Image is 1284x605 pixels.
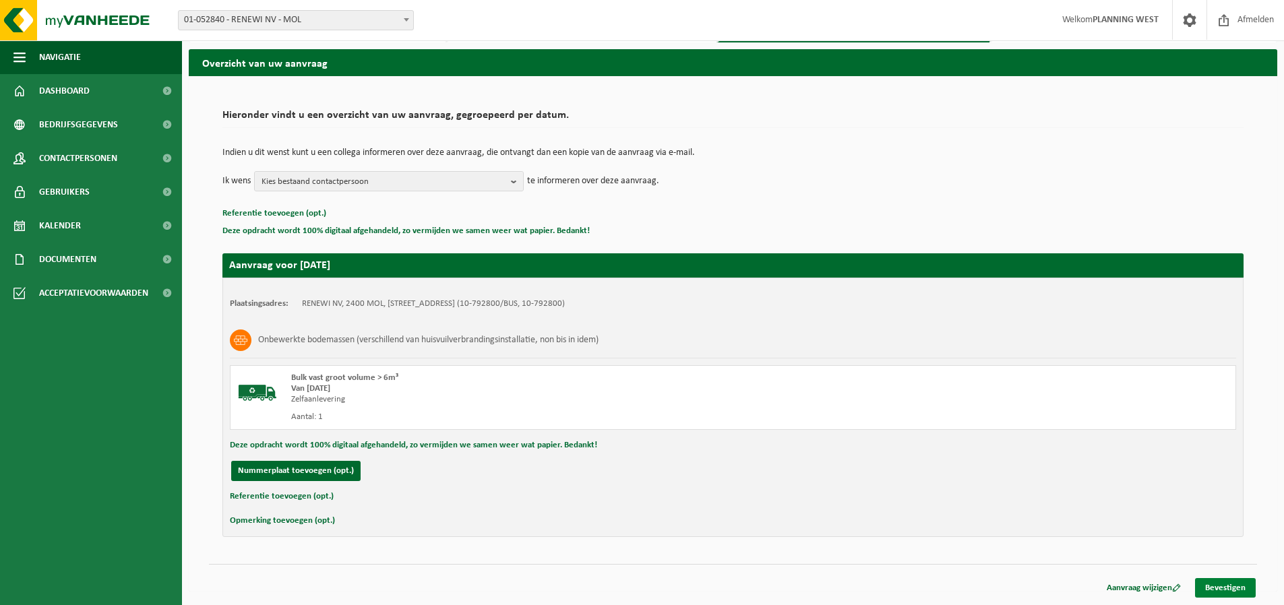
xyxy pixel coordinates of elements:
div: Aantal: 1 [291,412,787,422]
span: Gebruikers [39,175,90,209]
button: Nummerplaat toevoegen (opt.) [231,461,361,481]
span: Documenten [39,243,96,276]
button: Deze opdracht wordt 100% digitaal afgehandeld, zo vermijden we samen weer wat papier. Bedankt! [230,437,597,454]
span: 01-052840 - RENEWI NV - MOL [179,11,413,30]
img: BL-SO-LV.png [237,373,278,413]
button: Referentie toevoegen (opt.) [222,205,326,222]
a: Bevestigen [1195,578,1256,598]
button: Deze opdracht wordt 100% digitaal afgehandeld, zo vermijden we samen weer wat papier. Bedankt! [222,222,590,240]
span: Kies bestaand contactpersoon [262,172,506,192]
p: Ik wens [222,171,251,191]
strong: PLANNING WEST [1093,15,1159,25]
h2: Overzicht van uw aanvraag [189,49,1277,75]
strong: Plaatsingsadres: [230,299,288,308]
span: Acceptatievoorwaarden [39,276,148,310]
p: te informeren over deze aanvraag. [527,171,659,191]
span: Kalender [39,209,81,243]
p: Indien u dit wenst kunt u een collega informeren over deze aanvraag, die ontvangt dan een kopie v... [222,148,1244,158]
td: RENEWI NV, 2400 MOL, [STREET_ADDRESS] (10-792800/BUS, 10-792800) [302,298,565,309]
span: Contactpersonen [39,141,117,175]
strong: Aanvraag voor [DATE] [229,260,330,271]
span: 01-052840 - RENEWI NV - MOL [178,10,414,30]
button: Referentie toevoegen (opt.) [230,488,334,505]
div: Zelfaanlevering [291,394,787,405]
strong: Van [DATE] [291,384,330,393]
a: Aanvraag wijzigen [1097,578,1191,598]
button: Kies bestaand contactpersoon [254,171,524,191]
span: Navigatie [39,40,81,74]
button: Opmerking toevoegen (opt.) [230,512,335,530]
h3: Onbewerkte bodemassen (verschillend van huisvuilverbrandingsinstallatie, non bis in idem) [258,329,599,351]
h2: Hieronder vindt u een overzicht van uw aanvraag, gegroepeerd per datum. [222,110,1244,128]
span: Bulk vast groot volume > 6m³ [291,373,398,382]
span: Bedrijfsgegevens [39,108,118,141]
span: Dashboard [39,74,90,108]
